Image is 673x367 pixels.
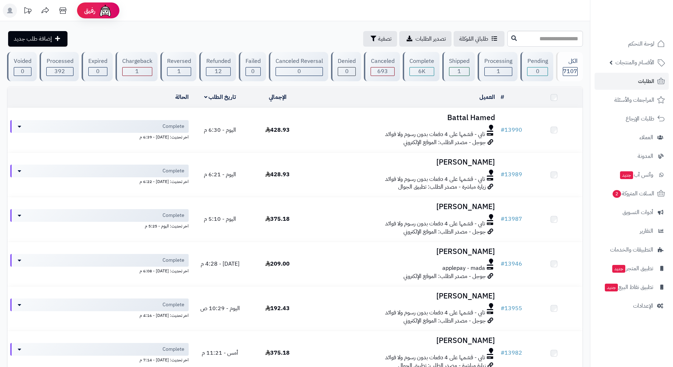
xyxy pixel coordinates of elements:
button: تصفية [363,31,397,47]
span: [DATE] - 4:28 م [201,260,240,268]
a: تصدير الطلبات [399,31,451,47]
div: 6006 [410,67,434,76]
img: logo-2.png [625,5,666,20]
div: اخر تحديث: [DATE] - 6:08 م [10,267,189,274]
div: اخر تحديث: [DATE] - 4:16 م [10,311,189,319]
div: 1 [123,67,152,76]
div: 12 [206,67,230,76]
div: Denied [338,57,356,65]
a: #13987 [501,215,522,223]
span: Complete [163,123,184,130]
a: الكل7107 [555,52,584,81]
a: الإجمالي [269,93,287,101]
div: 392 [47,67,73,76]
span: applepay - mada [442,264,485,272]
span: جوجل - مصدر الطلب: الموقع الإلكتروني [403,227,486,236]
a: لوحة التحكم [595,35,669,52]
span: الإعدادات [633,301,653,311]
span: اليوم - 10:29 ص [200,304,240,313]
div: Chargeback [122,57,152,65]
span: # [501,260,504,268]
div: 0 [89,67,107,76]
span: 1 [457,67,461,76]
span: التقارير [640,226,653,236]
a: Processed 392 [38,52,80,81]
span: اليوم - 6:21 م [204,170,236,179]
a: Chargeback 1 [114,52,159,81]
div: 0 [338,67,355,76]
a: #13955 [501,304,522,313]
span: السلات المتروكة [612,189,654,199]
a: السلات المتروكة2 [595,185,669,202]
span: إضافة طلب جديد [14,35,52,43]
span: 0 [536,67,539,76]
span: 12 [215,67,222,76]
a: المراجعات والأسئلة [595,91,669,108]
span: وآتس آب [619,170,653,180]
span: 0 [297,67,301,76]
span: # [501,126,504,134]
div: Reversed [167,57,191,65]
div: اخر تحديث: [DATE] - 7:14 م [10,356,189,363]
span: اليوم - 6:30 م [204,126,236,134]
div: Shipped [449,57,470,65]
div: Canceled Reversal [276,57,323,65]
a: التطبيقات والخدمات [595,241,669,258]
a: Pending 0 [519,52,554,81]
div: Processed [46,57,73,65]
a: Expired 0 [80,52,114,81]
span: 1 [497,67,500,76]
span: جوجل - مصدر الطلب: الموقع الإلكتروني [403,272,486,280]
a: Shipped 1 [441,52,476,81]
h3: Battal Hamed [309,114,495,122]
a: # [501,93,504,101]
span: تابي - قسّمها على 4 دفعات بدون رسوم ولا فوائد [385,220,485,228]
div: Expired [88,57,107,65]
span: 1 [135,67,139,76]
span: لوحة التحكم [628,39,654,49]
a: طلبات الإرجاع [595,110,669,127]
span: 7107 [563,67,577,76]
div: Voided [14,57,31,65]
span: الأقسام والمنتجات [615,58,654,67]
span: تابي - قسّمها على 4 دفعات بدون رسوم ولا فوائد [385,354,485,362]
a: #13989 [501,170,522,179]
a: Refunded 12 [198,52,237,81]
a: الطلبات [595,73,669,90]
span: 0 [251,67,255,76]
span: 2 [612,190,621,198]
a: #13990 [501,126,522,134]
div: Canceled [371,57,394,65]
span: 392 [54,67,65,76]
a: العملاء [595,129,669,146]
a: وآتس آبجديد [595,166,669,183]
a: المدونة [595,148,669,165]
span: # [501,349,504,357]
div: اخر تحديث: [DATE] - 6:39 م [10,133,189,140]
span: المدونة [638,151,653,161]
span: 0 [96,67,100,76]
a: إضافة طلب جديد [8,31,67,47]
span: أدوات التسويق [622,207,653,217]
a: طلباتي المُوكلة [454,31,504,47]
span: تطبيق المتجر [612,264,653,273]
div: 0 [276,67,323,76]
a: العميل [479,93,495,101]
div: Pending [527,57,548,65]
span: أمس - 11:21 م [202,349,238,357]
span: تصدير الطلبات [415,35,446,43]
span: 6K [418,67,425,76]
a: الحالة [175,93,189,101]
span: Complete [163,212,184,219]
span: طلبات الإرجاع [626,114,654,124]
div: Failed [246,57,261,65]
span: Complete [163,257,184,264]
a: التقارير [595,223,669,239]
div: 0 [14,67,31,76]
div: Refunded [206,57,230,65]
span: زيارة مباشرة - مصدر الطلب: تطبيق الجوال [398,183,486,191]
div: اخر تحديث: اليوم - 5:25 م [10,222,189,229]
span: # [501,304,504,313]
a: الإعدادات [595,297,669,314]
div: 1 [167,67,191,76]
